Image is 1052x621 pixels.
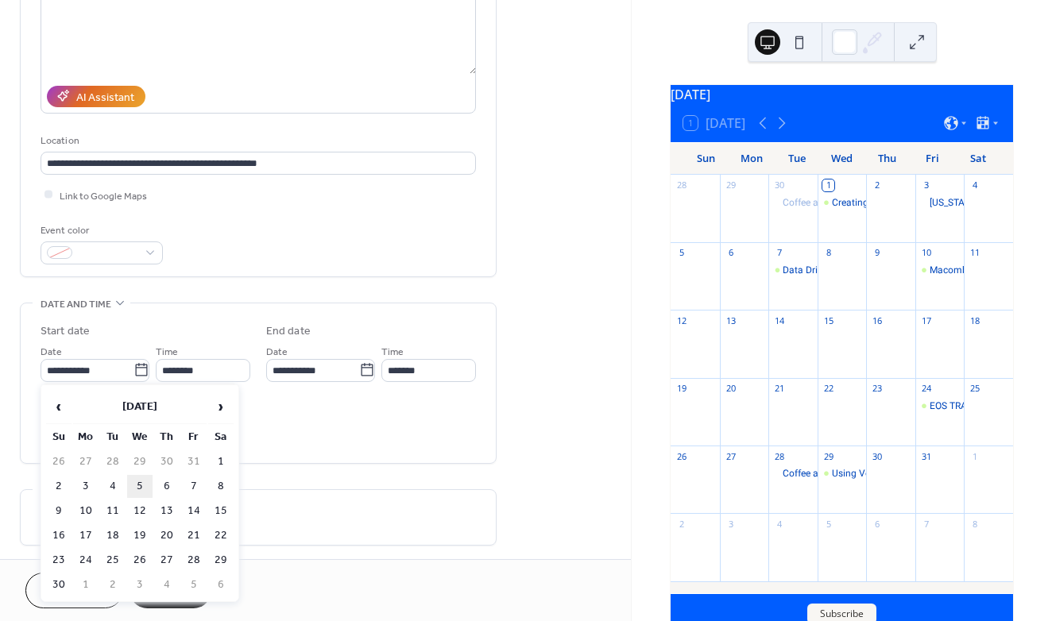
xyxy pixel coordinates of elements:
div: Coffee and Conversation with [PERSON_NAME] [783,467,984,480]
div: 25 [969,383,980,395]
td: 18 [100,524,126,547]
div: 28 [675,179,687,191]
div: Creating Visual Presentations Using Free AI Tools [832,196,1044,210]
td: 27 [73,450,99,473]
div: 28 [773,450,785,462]
div: Using Vocal Projection Techniques to Get Your Organization’s Message Across [818,467,867,480]
div: 3 [920,179,932,191]
div: 6 [871,518,883,530]
div: 3 [725,518,737,530]
div: 21 [773,383,785,395]
td: 5 [181,573,207,596]
td: 26 [46,450,72,473]
div: 30 [773,179,785,191]
div: Data Driven Leader Workshop [768,264,818,277]
td: 30 [154,450,180,473]
div: Creating Visual Presentations Using Free AI Tools [818,196,867,210]
td: 22 [208,524,234,547]
div: EOS TRACTION Mastermind [930,399,1049,413]
div: 15 [822,314,834,326]
div: Coffee and Conversation with Jennifer Giannosa [768,196,818,210]
div: 22 [822,383,834,395]
div: 5 [675,247,687,259]
td: 13 [154,499,180,523]
div: 7 [773,247,785,259]
div: 1 [822,179,834,191]
div: Thu [864,143,910,175]
td: 29 [127,450,153,473]
td: 15 [208,499,234,523]
th: Mo [73,426,99,449]
div: 5 [822,518,834,530]
div: 9 [871,247,883,259]
td: 14 [181,499,207,523]
div: 19 [675,383,687,395]
td: 21 [181,524,207,547]
td: 3 [127,573,153,596]
div: Fri [910,143,955,175]
div: Coffee and Conversation with Kamau Inaede [768,467,818,480]
div: 26 [675,450,687,462]
div: 16 [871,314,883,326]
div: 11 [969,247,980,259]
td: 12 [127,499,153,523]
span: Link to Google Maps [60,187,147,204]
th: Fr [181,426,207,449]
td: 6 [208,573,234,596]
div: 13 [725,314,737,326]
th: Su [46,426,72,449]
div: Tue [774,143,819,175]
div: Location [41,133,473,149]
button: Cancel [25,573,123,608]
span: Date [41,343,62,360]
td: 28 [181,549,207,572]
span: Date [266,343,288,360]
th: Sa [208,426,234,449]
td: 1 [73,573,99,596]
th: We [127,426,153,449]
div: 8 [822,247,834,259]
th: Tu [100,426,126,449]
td: 16 [46,524,72,547]
div: 14 [773,314,785,326]
td: 30 [46,573,72,596]
span: Time [156,343,178,360]
div: Start date [41,323,90,340]
td: 9 [46,499,72,523]
span: ‹ [47,391,71,422]
div: 7 [920,518,932,530]
td: 4 [154,573,180,596]
div: 12 [675,314,687,326]
div: 10 [920,247,932,259]
td: 4 [100,475,126,498]
div: AI Assistant [76,89,134,106]
div: 23 [871,383,883,395]
div: 17 [920,314,932,326]
div: Data Driven Leader Workshop [783,264,910,277]
td: 11 [100,499,126,523]
td: 6 [154,475,180,498]
span: Date and time [41,296,111,313]
div: 29 [725,179,737,191]
td: 17 [73,524,99,547]
td: 23 [46,549,72,572]
th: [DATE] [73,390,207,424]
td: 8 [208,475,234,498]
td: 2 [46,475,72,498]
div: Sun [683,143,729,175]
td: 3 [73,475,99,498]
td: 24 [73,549,99,572]
div: 8 [969,518,980,530]
div: 4 [969,179,980,191]
th: Th [154,426,180,449]
div: 18 [969,314,980,326]
td: 1 [208,450,234,473]
div: Wed [819,143,864,175]
td: 7 [181,475,207,498]
span: Time [381,343,404,360]
div: Mon [729,143,774,175]
div: 20 [725,383,737,395]
td: 20 [154,524,180,547]
div: 2 [871,179,883,191]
